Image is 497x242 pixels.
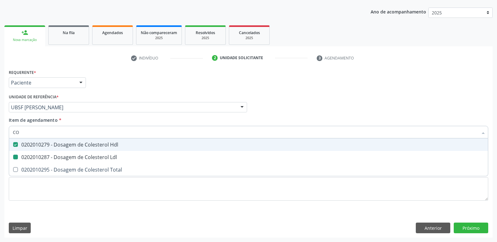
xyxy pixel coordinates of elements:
[9,92,59,102] label: Unidade de referência
[13,142,484,147] div: 0202010279 - Dosagem de Colesterol Hdl
[11,104,234,111] span: UBSF [PERSON_NAME]
[371,8,426,15] p: Ano de acompanhamento
[212,55,218,61] div: 2
[196,30,215,35] span: Resolvidos
[9,117,58,123] span: Item de agendamento
[454,223,488,233] button: Próximo
[21,29,28,36] div: person_add
[239,30,260,35] span: Cancelados
[9,68,36,77] label: Requerente
[13,126,478,138] input: Buscar por procedimentos
[13,155,484,160] div: 0202010287 - Dosagem de Colesterol Ldl
[63,30,75,35] span: Na fila
[141,30,177,35] span: Não compareceram
[416,223,450,233] button: Anterior
[234,36,265,40] div: 2025
[220,55,263,61] div: Unidade solicitante
[190,36,221,40] div: 2025
[102,30,123,35] span: Agendados
[141,36,177,40] div: 2025
[13,167,484,172] div: 0202010295 - Dosagem de Colesterol Total
[9,38,41,42] div: Nova marcação
[11,80,73,86] span: Paciente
